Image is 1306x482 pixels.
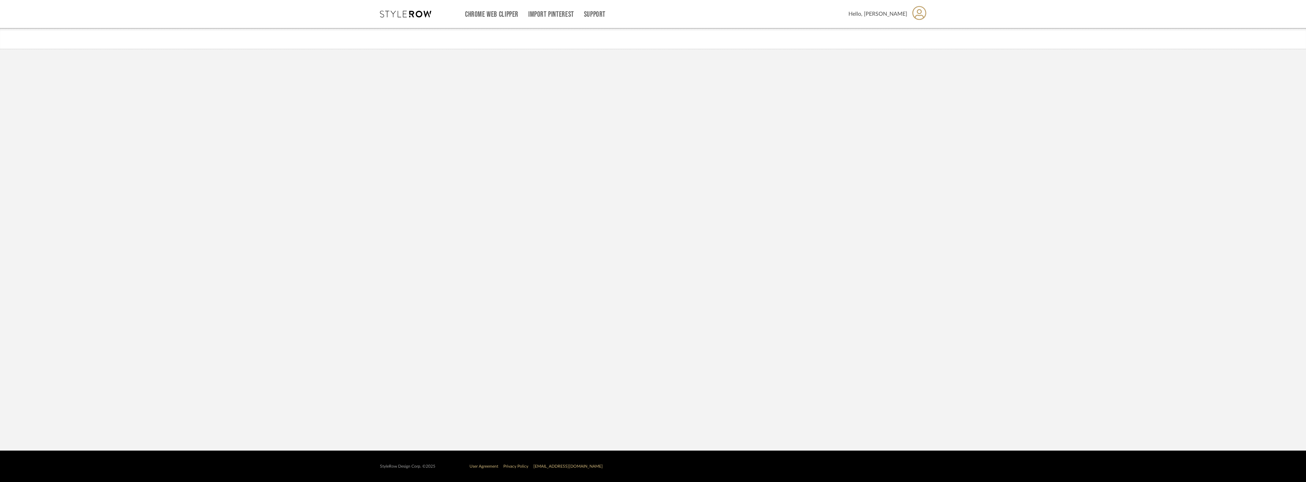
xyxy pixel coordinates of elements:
a: Import Pinterest [528,12,574,17]
div: StyleRow Design Corp. ©2025 [380,464,435,469]
a: [EMAIL_ADDRESS][DOMAIN_NAME] [533,464,603,468]
a: Chrome Web Clipper [465,12,518,17]
a: Support [584,12,606,17]
a: Privacy Policy [503,464,528,468]
a: User Agreement [470,464,498,468]
span: Hello, [PERSON_NAME] [848,10,907,18]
